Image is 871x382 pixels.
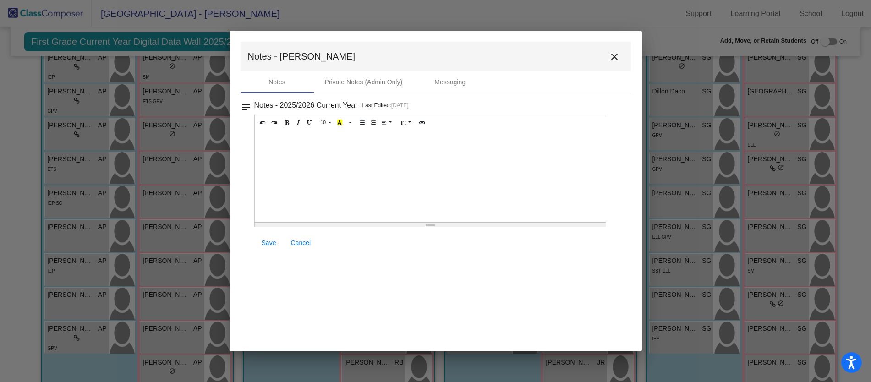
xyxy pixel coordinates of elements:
h3: Notes - 2025/2026 Current Year [254,99,358,112]
button: Ordered list (⌘+⇧+NUM8) [367,117,379,128]
button: Unordered list (⌘+⇧+NUM7) [356,117,368,128]
mat-icon: close [609,51,620,62]
span: Save [262,239,276,246]
mat-icon: notes [241,99,252,110]
span: 10 [321,120,326,125]
button: Link (⌘+K) [416,117,428,128]
span: Notes - [PERSON_NAME] [248,49,356,64]
div: Private Notes (Admin Only) [325,77,403,87]
button: Recent Color [334,117,345,128]
span: Cancel [291,239,311,246]
div: Messaging [434,77,466,87]
button: Bold (⌘+B) [282,117,293,128]
button: Italic (⌘+I) [293,117,304,128]
button: Redo (⌘+⇧+Z) [268,117,279,128]
p: Last Edited: [362,101,408,110]
button: Underline (⌘+U) [304,117,315,128]
button: Font Size [318,117,334,128]
button: Line Height [397,117,414,128]
button: Undo (⌘+Z) [257,117,268,128]
span: [DATE] [391,102,409,109]
button: Paragraph [378,117,395,128]
button: More Color [345,117,354,128]
div: Resize [255,223,606,227]
div: Notes [268,77,285,87]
